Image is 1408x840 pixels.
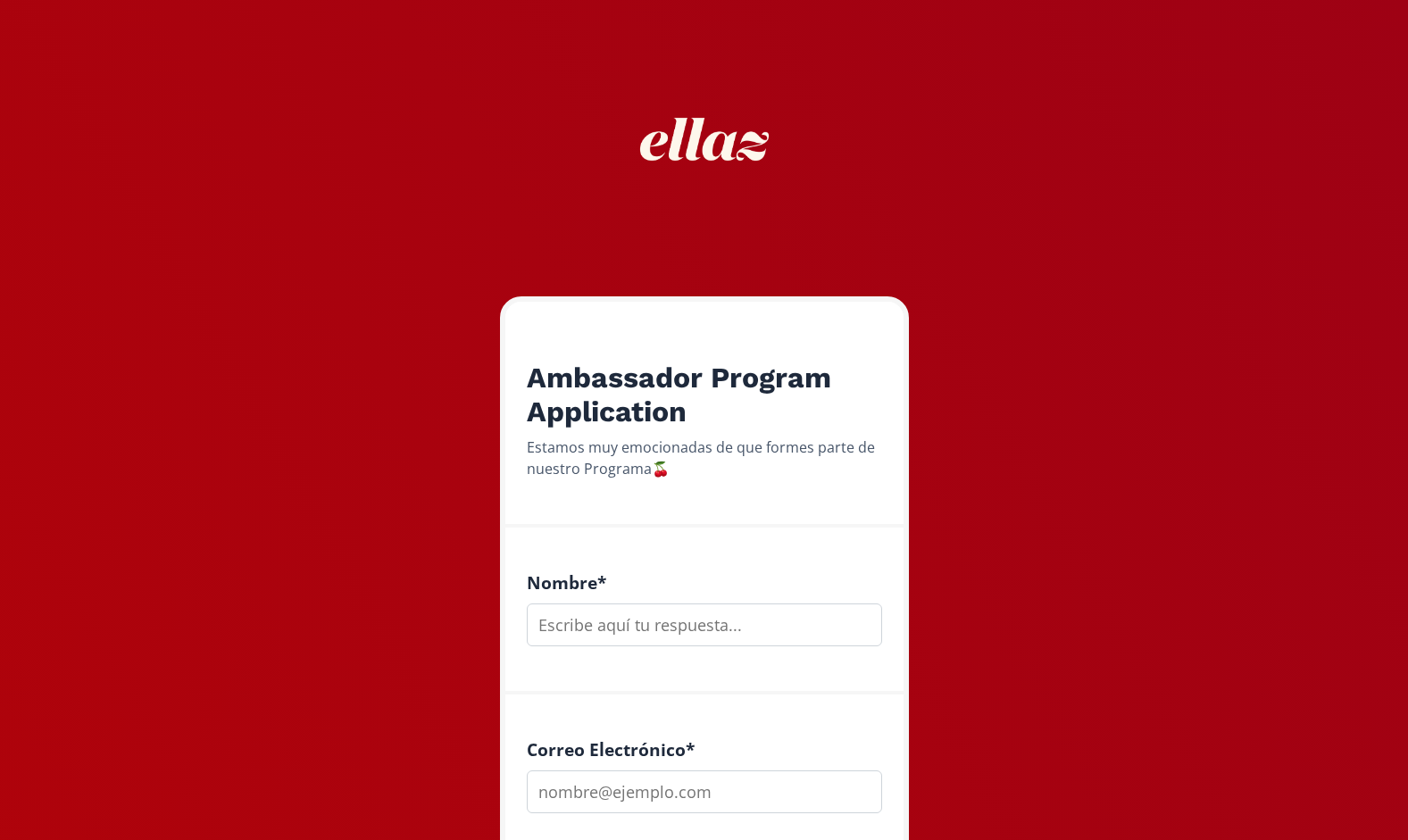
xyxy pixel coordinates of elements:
input: nombre@ejemplo.com [527,770,882,813]
div: Estamos muy emocionadas de que formes parte de nuestro Programa🍒 [527,437,882,479]
h4: Correo Electrónico * [527,739,882,760]
input: Escribe aquí tu respuesta... [527,603,882,646]
h2: Ambassador Program Application [527,361,882,429]
img: nKmKAABZpYV7 [624,59,785,220]
h4: Nombre * [527,572,882,593]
